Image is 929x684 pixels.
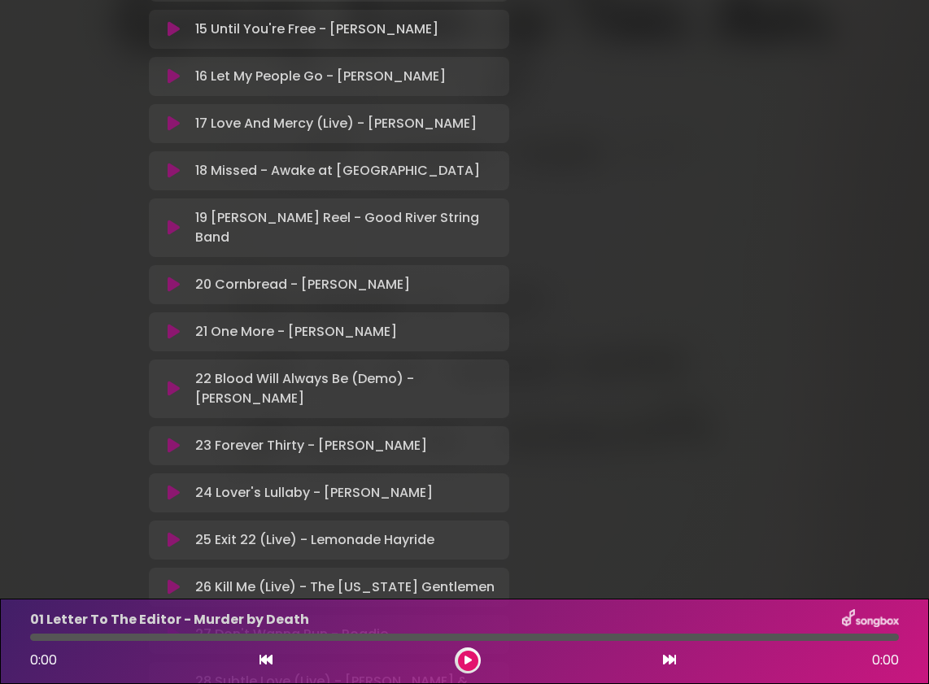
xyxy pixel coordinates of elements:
[195,208,499,247] p: 19 [PERSON_NAME] Reel - Good River String Band
[872,651,899,670] span: 0:00
[195,436,427,455] p: 23 Forever Thirty - [PERSON_NAME]
[195,114,477,133] p: 17 Love And Mercy (Live) - [PERSON_NAME]
[195,577,495,597] p: 26 Kill Me (Live) - The [US_STATE] Gentlemen
[195,483,433,503] p: 24 Lover's Lullaby - [PERSON_NAME]
[195,275,410,294] p: 20 Cornbread - [PERSON_NAME]
[842,609,899,630] img: songbox-logo-white.png
[195,161,480,181] p: 18 Missed - Awake at [GEOGRAPHIC_DATA]
[195,322,397,342] p: 21 One More - [PERSON_NAME]
[195,369,499,408] p: 22 Blood Will Always Be (Demo) - [PERSON_NAME]
[30,610,309,630] p: 01 Letter To The Editor - Murder by Death
[30,651,57,669] span: 0:00
[195,20,438,39] p: 15 Until You're Free - [PERSON_NAME]
[195,67,446,86] p: 16 Let My People Go - [PERSON_NAME]
[195,530,434,550] p: 25 Exit 22 (Live) - Lemonade Hayride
